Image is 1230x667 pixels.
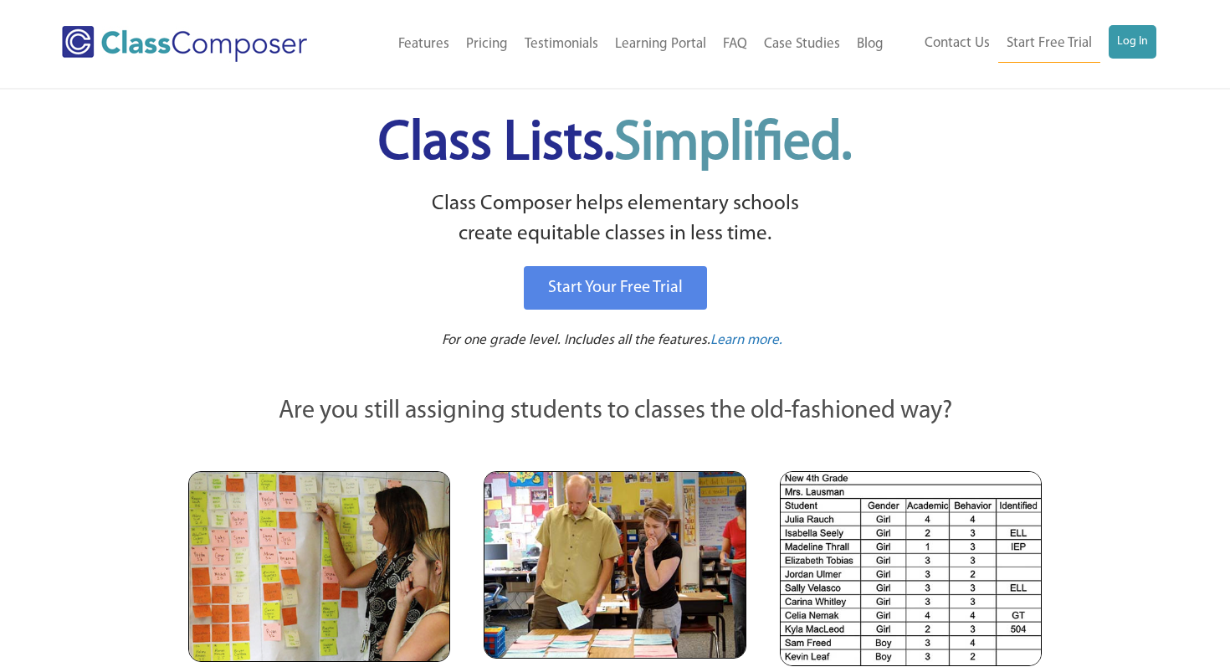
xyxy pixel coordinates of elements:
[390,26,458,63] a: Features
[1109,25,1156,59] a: Log In
[458,26,516,63] a: Pricing
[186,189,1044,250] p: Class Composer helps elementary schools create equitable classes in less time.
[710,333,782,347] span: Learn more.
[614,117,852,172] span: Simplified.
[516,26,607,63] a: Testimonials
[351,26,892,63] nav: Header Menu
[780,471,1042,666] img: Spreadsheets
[188,393,1042,430] p: Are you still assigning students to classes the old-fashioned way?
[607,26,715,63] a: Learning Portal
[548,280,683,296] span: Start Your Free Trial
[715,26,756,63] a: FAQ
[848,26,892,63] a: Blog
[484,471,746,658] img: Blue and Pink Paper Cards
[188,471,450,662] img: Teachers Looking at Sticky Notes
[378,117,852,172] span: Class Lists.
[62,26,307,62] img: Class Composer
[524,266,707,310] a: Start Your Free Trial
[892,25,1156,63] nav: Header Menu
[916,25,998,62] a: Contact Us
[710,331,782,351] a: Learn more.
[998,25,1100,63] a: Start Free Trial
[442,333,710,347] span: For one grade level. Includes all the features.
[756,26,848,63] a: Case Studies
